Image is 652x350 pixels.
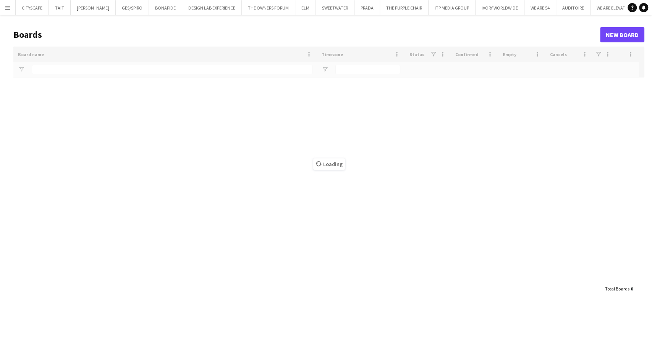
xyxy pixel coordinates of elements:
[13,29,600,40] h1: Boards
[429,0,476,15] button: ITP MEDIA GROUP
[524,0,556,15] button: WE ARE 54
[16,0,49,15] button: CITYSCAPE
[116,0,149,15] button: GES/SPIRO
[380,0,429,15] button: THE PURPLE CHAIR
[476,0,524,15] button: IVORY WORLDWIDE
[316,0,354,15] button: SWEETWATER
[354,0,380,15] button: PRADA
[182,0,242,15] button: DESIGN LAB EXPERIENCE
[605,286,629,292] span: Total Boards
[631,286,633,292] span: 0
[556,0,591,15] button: AUDITOIRE
[591,0,634,15] button: WE ARE ELEVATE
[313,158,345,170] span: Loading
[49,0,71,15] button: TAIT
[149,0,182,15] button: BONAFIDE
[242,0,295,15] button: THE OWNERS FORUM
[600,27,644,42] a: New Board
[605,281,633,296] div: :
[295,0,316,15] button: ELM
[71,0,116,15] button: [PERSON_NAME]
